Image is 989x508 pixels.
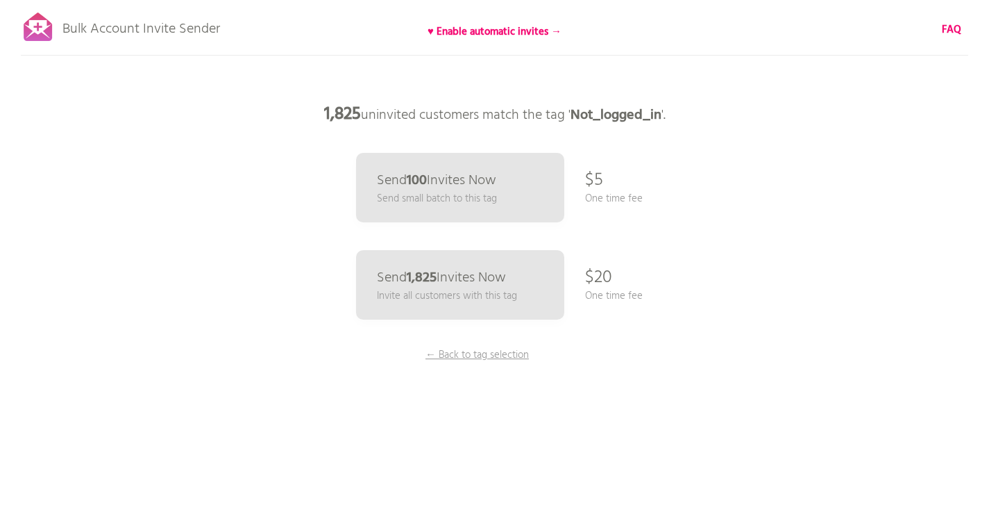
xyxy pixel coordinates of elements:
[356,250,564,320] a: Send1,825Invites Now Invite all customers with this tag
[377,271,506,285] p: Send Invites Now
[356,153,564,222] a: Send100Invites Now Send small batch to this tag
[377,288,517,304] p: Invite all customers with this tag
[407,267,437,289] b: 1,825
[942,22,961,38] b: FAQ
[585,288,643,304] p: One time fee
[377,191,497,206] p: Send small batch to this tag
[428,24,561,40] b: ♥ Enable automatic invites →
[585,191,643,206] p: One time fee
[324,101,361,129] b: 1,825
[62,8,220,43] p: Bulk Account Invite Sender
[585,257,612,299] p: $20
[425,347,530,363] p: ← Back to tag selection
[585,160,603,202] p: $5
[407,170,427,192] b: 100
[570,104,661,126] b: Not_logged_in
[287,94,703,136] p: uninvited customers match the tag ' '.
[942,22,961,38] a: FAQ
[377,174,496,188] p: Send Invites Now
